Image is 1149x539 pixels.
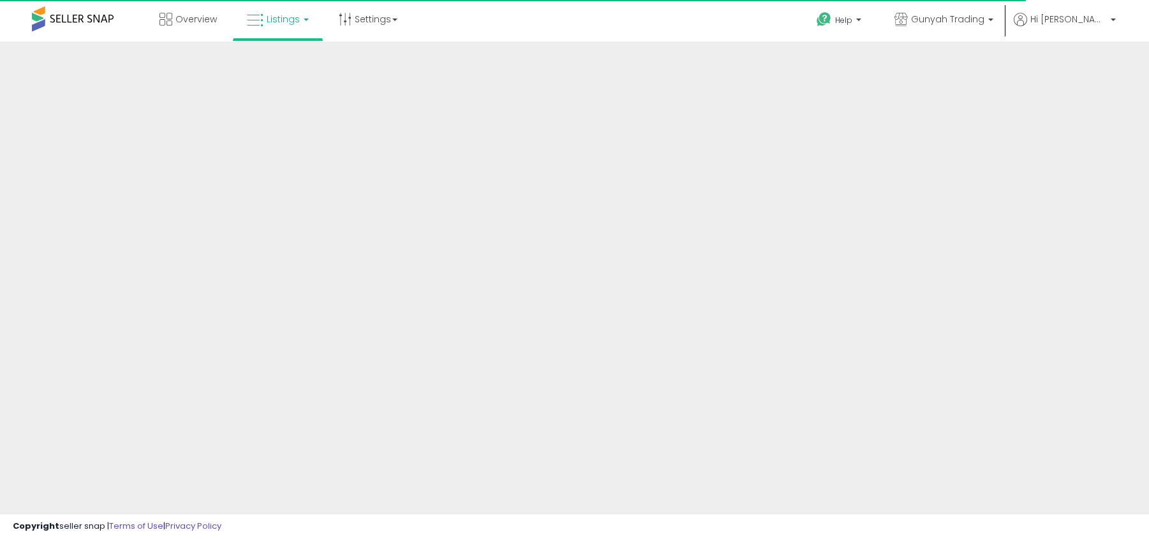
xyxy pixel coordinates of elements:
span: Hi [PERSON_NAME] [1030,13,1107,26]
span: Overview [175,13,217,26]
div: seller snap | | [13,520,221,533]
span: Help [835,15,852,26]
i: Get Help [816,11,832,27]
a: Terms of Use [109,520,163,532]
a: Privacy Policy [165,520,221,532]
span: Listings [267,13,300,26]
strong: Copyright [13,520,59,532]
a: Hi [PERSON_NAME] [1014,13,1116,42]
a: Help [806,2,874,42]
span: Gunyah Trading [911,13,984,26]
